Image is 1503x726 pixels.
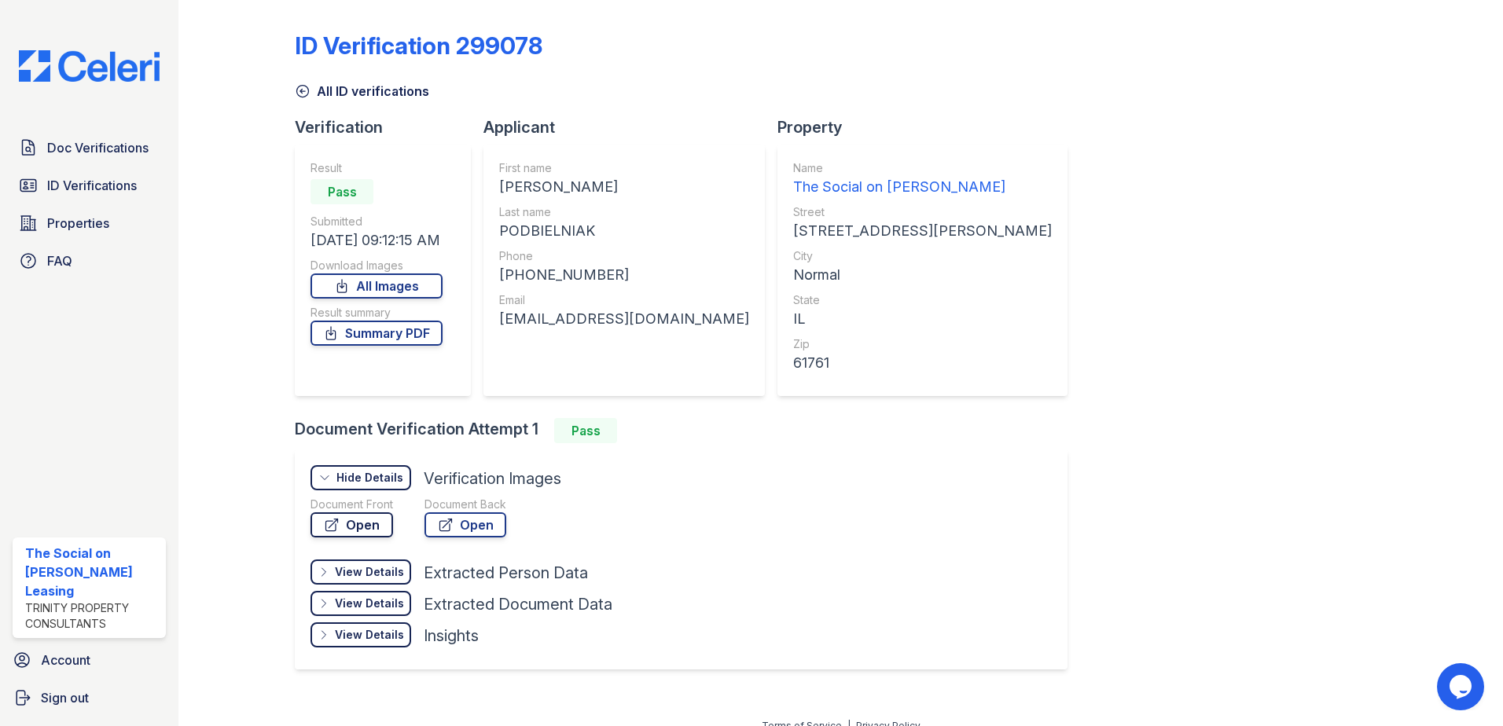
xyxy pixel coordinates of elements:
a: Open [424,512,506,537]
div: IL [793,308,1052,330]
div: Hide Details [336,470,403,486]
div: Last name [499,204,749,220]
img: CE_Logo_Blue-a8612792a0a2168367f1c8372b55b34899dd931a85d93a1a3d3e32e68fde9ad4.png [6,50,172,82]
span: Sign out [41,688,89,707]
a: Doc Verifications [13,132,166,163]
div: Pass [311,179,373,204]
a: Account [6,644,172,676]
div: 61761 [793,352,1052,374]
div: Submitted [311,214,443,229]
div: Normal [793,264,1052,286]
div: City [793,248,1052,264]
div: [EMAIL_ADDRESS][DOMAIN_NAME] [499,308,749,330]
div: Applicant [483,116,777,138]
div: Phone [499,248,749,264]
div: Document Verification Attempt 1 [295,418,1080,443]
div: View Details [335,564,404,580]
a: FAQ [13,245,166,277]
iframe: chat widget [1437,663,1487,710]
div: Document Back [424,497,506,512]
div: Insights [424,625,479,647]
a: Summary PDF [311,321,443,346]
div: Street [793,204,1052,220]
span: Properties [47,214,109,233]
a: All Images [311,273,443,299]
div: [PHONE_NUMBER] [499,264,749,286]
div: Pass [554,418,617,443]
a: ID Verifications [13,170,166,201]
div: [PERSON_NAME] [499,176,749,198]
a: Name The Social on [PERSON_NAME] [793,160,1052,198]
span: Account [41,651,90,669]
span: FAQ [47,251,72,270]
div: The Social on [PERSON_NAME] Leasing [25,544,160,600]
div: Download Images [311,258,443,273]
span: ID Verifications [47,176,137,195]
div: Verification Images [424,467,561,489]
span: Doc Verifications [47,138,149,157]
div: Email [499,292,749,308]
div: Zip [793,336,1052,352]
div: Name [793,160,1052,176]
div: View Details [335,627,404,643]
div: The Social on [PERSON_NAME] [793,176,1052,198]
div: Extracted Person Data [424,562,588,584]
div: Extracted Document Data [424,593,612,615]
div: Document Front [311,497,393,512]
div: Verification [295,116,483,138]
div: ID Verification 299078 [295,31,542,60]
div: Result [311,160,443,176]
div: State [793,292,1052,308]
div: View Details [335,596,404,611]
div: PODBIELNIAK [499,220,749,242]
div: [STREET_ADDRESS][PERSON_NAME] [793,220,1052,242]
div: Trinity Property Consultants [25,600,160,632]
a: Open [311,512,393,537]
div: [DATE] 09:12:15 AM [311,229,443,251]
div: Property [777,116,1080,138]
a: Sign out [6,682,172,713]
a: All ID verifications [295,82,429,101]
a: Properties [13,207,166,239]
div: Result summary [311,305,443,321]
div: First name [499,160,749,176]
